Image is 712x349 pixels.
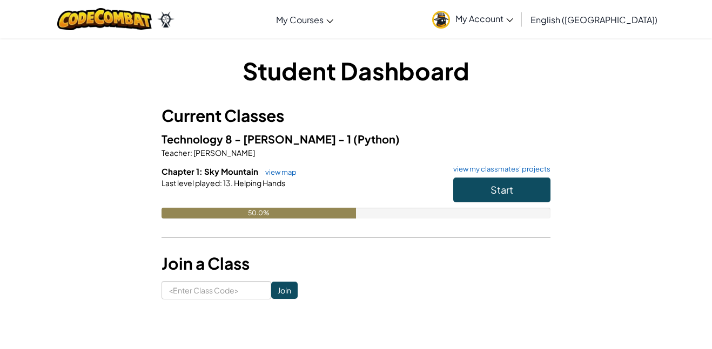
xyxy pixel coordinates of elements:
[271,282,298,299] input: Join
[162,104,550,128] h3: Current Classes
[220,178,222,188] span: :
[455,13,513,24] span: My Account
[260,168,297,176] a: view map
[190,148,192,158] span: :
[491,183,513,196] span: Start
[432,11,450,29] img: avatar
[233,178,285,188] span: Helping Hands
[448,166,550,173] a: view my classmates' projects
[276,14,324,25] span: My Courses
[162,178,220,188] span: Last level played
[162,208,356,218] div: 50.0%
[525,5,663,34] a: English ([GEOGRAPHIC_DATA])
[162,251,550,276] h3: Join a Class
[162,281,271,299] input: <Enter Class Code>
[162,148,190,158] span: Teacher
[192,148,255,158] span: [PERSON_NAME]
[162,166,260,176] span: Chapter 1: Sky Mountain
[353,132,400,146] span: (Python)
[222,178,233,188] span: 13.
[162,54,550,87] h1: Student Dashboard
[427,2,519,36] a: My Account
[453,177,550,202] button: Start
[271,5,339,34] a: My Courses
[157,11,174,28] img: Ozaria
[530,14,657,25] span: English ([GEOGRAPHIC_DATA])
[57,8,152,30] img: CodeCombat logo
[162,132,353,146] span: Technology 8 - [PERSON_NAME] - 1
